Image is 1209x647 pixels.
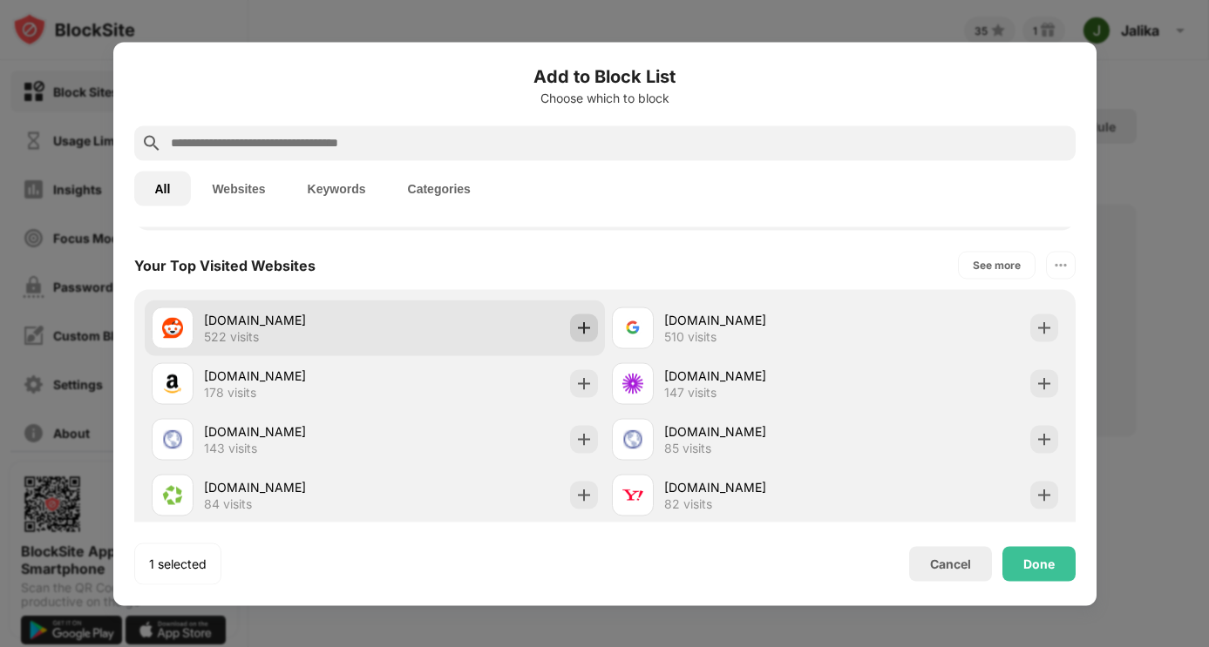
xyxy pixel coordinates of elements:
[204,385,256,401] div: 178 visits
[162,373,183,394] img: favicons
[664,441,711,456] div: 85 visits
[287,171,387,206] button: Keywords
[204,311,375,329] div: [DOMAIN_NAME]
[204,496,252,512] div: 84 visits
[204,367,375,385] div: [DOMAIN_NAME]
[387,171,492,206] button: Categories
[204,478,375,496] div: [DOMAIN_NAME]
[930,556,971,571] div: Cancel
[162,484,183,505] img: favicons
[664,329,717,345] div: 510 visits
[622,373,643,394] img: favicons
[204,329,259,345] div: 522 visits
[162,317,183,338] img: favicons
[622,484,643,505] img: favicons
[622,317,643,338] img: favicons
[149,555,207,572] div: 1 selected
[664,385,717,401] div: 147 visits
[134,63,1076,89] h6: Add to Block List
[204,422,375,441] div: [DOMAIN_NAME]
[134,91,1076,104] div: Choose which to block
[664,496,712,512] div: 82 visits
[664,478,835,496] div: [DOMAIN_NAME]
[162,428,183,449] img: favicons
[973,256,1021,273] div: See more
[141,132,162,153] img: search.svg
[664,311,835,329] div: [DOMAIN_NAME]
[664,367,835,385] div: [DOMAIN_NAME]
[191,171,286,206] button: Websites
[664,422,835,441] div: [DOMAIN_NAME]
[622,428,643,449] img: favicons
[134,171,192,206] button: All
[1023,556,1055,570] div: Done
[134,256,316,273] div: Your Top Visited Websites
[204,441,257,456] div: 143 visits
